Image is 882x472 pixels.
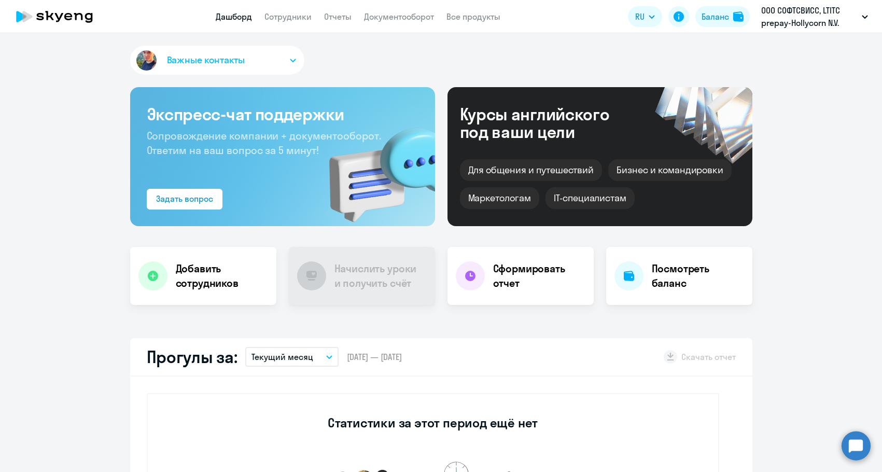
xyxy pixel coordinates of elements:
span: [DATE] — [DATE] [347,351,402,363]
span: Важные контакты [167,53,245,67]
a: Документооборот [364,11,434,22]
div: Для общения и путешествий [460,159,603,181]
h4: Добавить сотрудников [176,261,268,290]
button: Текущий месяц [245,347,339,367]
span: Сопровождение компании + документооборот. Ответим на ваш вопрос за 5 минут! [147,129,381,157]
a: Сотрудники [264,11,312,22]
a: Отчеты [324,11,352,22]
div: Задать вопрос [156,192,213,205]
button: Балансbalance [695,6,750,27]
div: Курсы английского под ваши цели [460,105,637,141]
h3: Статистики за этот период ещё нет [328,414,538,431]
h4: Посмотреть баланс [652,261,744,290]
div: IT-специалистам [545,187,635,209]
div: Маркетологам [460,187,539,209]
img: balance [733,11,744,22]
p: ООО СОФТСВИСС, LTITC prepay-Hollycorn N.V. [761,4,858,29]
a: Все продукты [446,11,500,22]
h3: Экспресс-чат поддержки [147,104,418,124]
h4: Сформировать отчет [493,261,585,290]
button: ООО СОФТСВИСС, LTITC prepay-Hollycorn N.V. [756,4,873,29]
a: Дашборд [216,11,252,22]
h4: Начислить уроки и получить счёт [334,261,425,290]
img: bg-img [314,109,435,226]
button: Важные контакты [130,46,304,75]
button: RU [628,6,662,27]
button: Задать вопрос [147,189,222,210]
span: RU [635,10,645,23]
div: Бизнес и командировки [608,159,732,181]
h2: Прогулы за: [147,346,237,367]
div: Баланс [702,10,729,23]
img: avatar [134,48,159,73]
p: Текущий месяц [251,351,313,363]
